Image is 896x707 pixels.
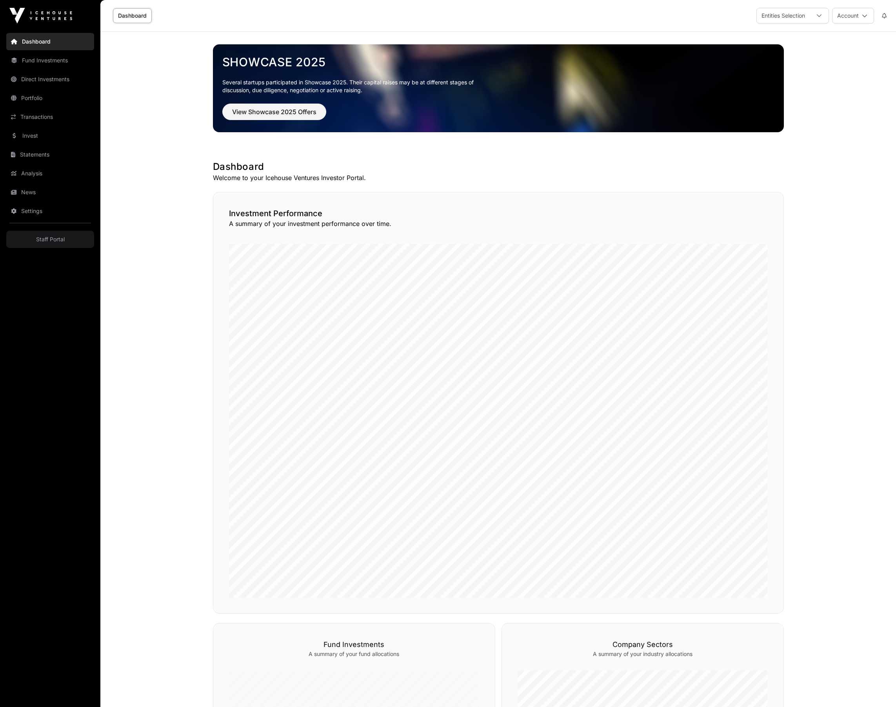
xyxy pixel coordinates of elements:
[213,173,784,182] p: Welcome to your Icehouse Ventures Investor Portal.
[6,71,94,88] a: Direct Investments
[6,231,94,248] a: Staff Portal
[6,89,94,107] a: Portfolio
[518,639,768,650] h3: Company Sectors
[6,165,94,182] a: Analysis
[222,55,774,69] a: Showcase 2025
[213,44,784,132] img: Showcase 2025
[9,8,72,24] img: Icehouse Ventures Logo
[222,111,326,119] a: View Showcase 2025 Offers
[222,104,326,120] button: View Showcase 2025 Offers
[222,78,486,94] p: Several startups participated in Showcase 2025. Their capital raises may be at different stages o...
[229,219,768,228] p: A summary of your investment performance over time.
[229,208,768,219] h2: Investment Performance
[6,127,94,144] a: Invest
[6,184,94,201] a: News
[857,669,896,707] iframe: Chat Widget
[6,146,94,163] a: Statements
[232,107,316,117] span: View Showcase 2025 Offers
[832,8,874,24] button: Account
[6,108,94,126] a: Transactions
[518,650,768,658] p: A summary of your industry allocations
[6,33,94,50] a: Dashboard
[113,8,152,23] a: Dashboard
[6,52,94,69] a: Fund Investments
[213,160,784,173] h1: Dashboard
[6,202,94,220] a: Settings
[229,639,479,650] h3: Fund Investments
[229,650,479,658] p: A summary of your fund allocations
[757,8,810,23] div: Entities Selection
